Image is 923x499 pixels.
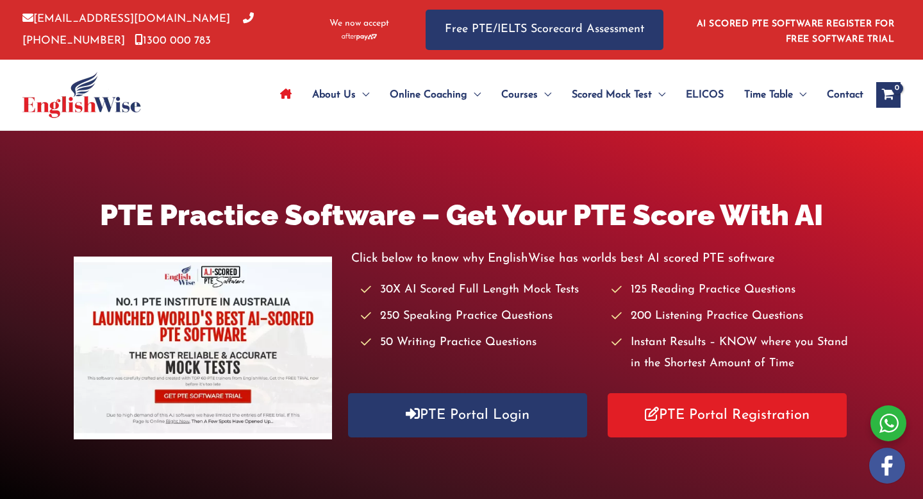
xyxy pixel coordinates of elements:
li: 250 Speaking Practice Questions [361,306,599,327]
li: 125 Reading Practice Questions [611,280,849,301]
a: View Shopping Cart, empty [876,82,901,108]
a: Contact [817,72,863,117]
span: Courses [501,72,538,117]
a: CoursesMenu Toggle [491,72,561,117]
span: Menu Toggle [467,72,481,117]
a: Scored Mock TestMenu Toggle [561,72,676,117]
li: 30X AI Scored Full Length Mock Tests [361,280,599,301]
p: Click below to know why EnglishWise has worlds best AI scored PTE software [351,248,849,269]
a: 1300 000 783 [135,35,211,46]
a: AI SCORED PTE SOFTWARE REGISTER FOR FREE SOFTWARE TRIAL [697,19,895,44]
span: Menu Toggle [793,72,806,117]
span: Time Table [744,72,793,117]
img: white-facebook.png [869,448,905,484]
img: Afterpay-Logo [342,33,377,40]
img: pte-institute-main [74,257,332,439]
nav: Site Navigation: Main Menu [270,72,863,117]
li: Instant Results – KNOW where you Stand in the Shortest Amount of Time [611,332,849,375]
span: We now accept [329,17,389,30]
a: Free PTE/IELTS Scorecard Assessment [426,10,663,50]
span: Online Coaching [390,72,467,117]
span: Menu Toggle [538,72,551,117]
img: cropped-ew-logo [22,72,141,118]
aside: Header Widget 1 [689,9,901,51]
a: Time TableMenu Toggle [734,72,817,117]
a: PTE Portal Registration [608,393,847,437]
a: PTE Portal Login [348,393,587,437]
a: About UsMenu Toggle [302,72,379,117]
a: [EMAIL_ADDRESS][DOMAIN_NAME] [22,13,230,24]
h1: PTE Practice Software – Get Your PTE Score With AI [74,195,849,235]
a: Online CoachingMenu Toggle [379,72,491,117]
span: ELICOS [686,72,724,117]
span: About Us [312,72,356,117]
span: Menu Toggle [356,72,369,117]
li: 200 Listening Practice Questions [611,306,849,327]
li: 50 Writing Practice Questions [361,332,599,353]
a: [PHONE_NUMBER] [22,13,254,46]
span: Scored Mock Test [572,72,652,117]
a: ELICOS [676,72,734,117]
span: Contact [827,72,863,117]
span: Menu Toggle [652,72,665,117]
